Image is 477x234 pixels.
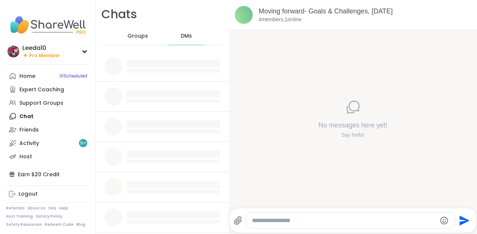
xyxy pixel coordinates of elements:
[6,187,89,201] a: Logout
[318,132,387,139] div: Say hello!
[6,136,89,150] a: Activity9+
[19,190,38,198] div: Logout
[36,214,62,219] a: Safety Policy
[6,83,89,96] a: Expert Coaching
[6,206,25,211] a: Referrals
[45,222,73,227] a: Redeem Code
[440,216,449,225] button: Emoji picker
[19,73,35,80] div: Home
[28,206,45,211] a: About Us
[6,150,89,163] a: Host
[6,222,42,227] a: Safety Resources
[181,32,192,40] span: DMs
[455,212,472,229] button: Send
[76,222,85,227] a: Blog
[6,168,89,181] div: Earn $20 Credit
[19,126,39,134] div: Friends
[101,6,137,23] h1: Chats
[19,153,32,161] div: Host
[59,73,87,79] span: 16 Scheduled
[6,96,89,110] a: Support Groups
[259,16,301,23] p: 4 members, 1 online
[235,6,253,24] img: Moving forward- Goals & Challenges, Oct 12
[48,206,56,211] a: FAQ
[6,214,33,219] a: Host Training
[6,12,89,38] img: ShareWell Nav Logo
[318,121,387,130] h4: No messages here yet!
[19,140,39,147] div: Activity
[19,86,64,94] div: Expert Coaching
[29,53,60,59] span: Pro Member
[80,140,86,146] span: 9 +
[252,217,436,224] textarea: Type your message
[6,69,89,83] a: Home16Scheduled
[19,99,63,107] div: Support Groups
[127,32,148,40] span: Groups
[7,45,19,57] img: Leeda10
[22,44,60,52] div: Leeda10
[259,7,393,15] a: Moving forward- Goals & Challenges, [DATE]
[59,206,68,211] a: Help
[6,123,89,136] a: Friends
